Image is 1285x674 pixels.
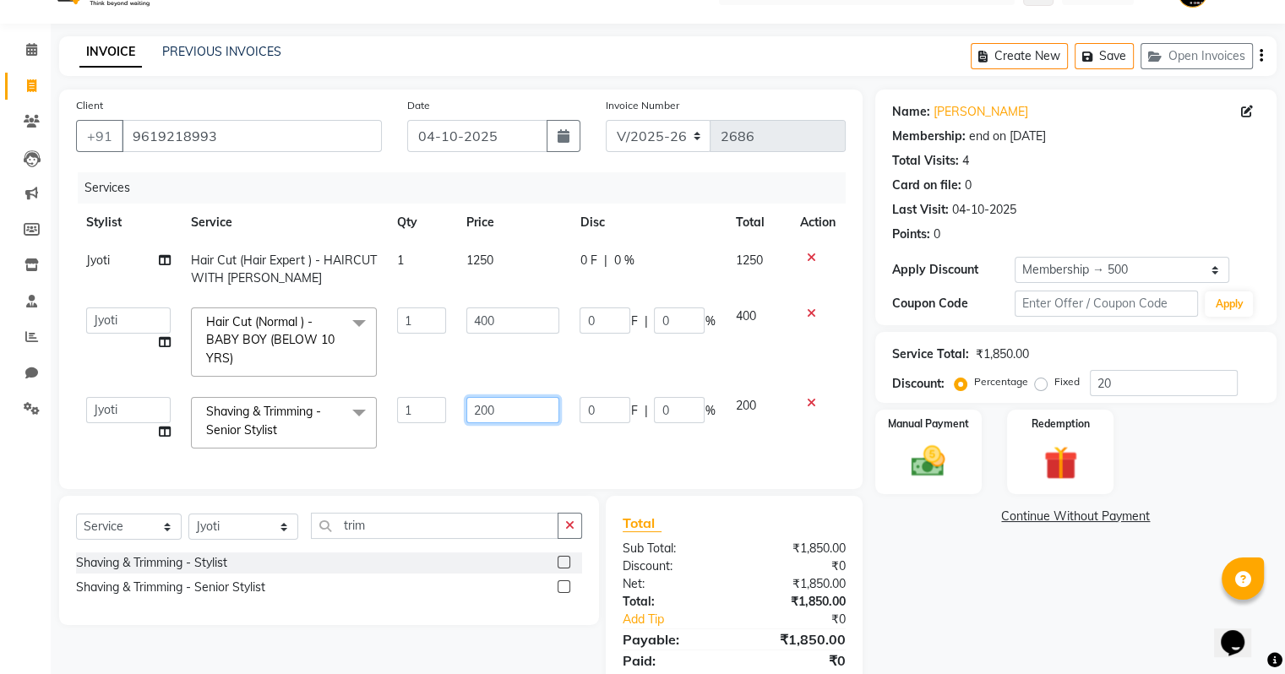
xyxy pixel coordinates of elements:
div: ₹0 [734,650,858,671]
label: Invoice Number [606,98,679,113]
label: Redemption [1032,416,1090,432]
button: Save [1075,43,1134,69]
div: Services [78,172,858,204]
span: % [705,402,715,420]
div: Total Visits: [892,152,959,170]
span: % [705,313,715,330]
div: ₹0 [734,557,858,575]
a: Continue Without Payment [879,508,1273,525]
div: Shaving & Trimming - Senior Stylist [76,579,265,596]
div: 04-10-2025 [952,201,1016,219]
div: Discount: [892,375,945,393]
div: ₹1,850.00 [734,593,858,611]
div: 0 [965,177,972,194]
span: 1 [397,253,404,268]
a: PREVIOUS INVOICES [162,44,281,59]
div: Sub Total: [610,540,734,557]
iframe: chat widget [1214,606,1268,657]
div: Last Visit: [892,201,949,219]
div: ₹1,850.00 [734,629,858,650]
div: Discount: [610,557,734,575]
span: 200 [735,398,755,413]
span: F [630,402,637,420]
label: Percentage [974,374,1028,389]
span: 1250 [735,253,762,268]
div: Payable: [610,629,734,650]
span: Hair Cut (Hair Expert ) - HAIRCUT WITH [PERSON_NAME] [191,253,377,285]
th: Service [181,204,387,242]
div: ₹0 [754,611,858,628]
input: Search or Scan [311,513,558,539]
div: Paid: [610,650,734,671]
label: Fixed [1054,374,1080,389]
th: Qty [387,204,456,242]
span: | [603,252,607,269]
button: Create New [971,43,1068,69]
th: Price [456,204,569,242]
img: _cash.svg [901,442,956,481]
div: end on [DATE] [969,128,1046,145]
input: Enter Offer / Coupon Code [1015,291,1199,317]
span: Shaving & Trimming - Senior Stylist [206,404,321,437]
a: [PERSON_NAME] [934,103,1028,121]
div: ₹1,850.00 [734,575,858,593]
div: Membership: [892,128,966,145]
img: _gift.svg [1033,442,1088,484]
span: 1250 [466,253,493,268]
button: Apply [1205,291,1253,317]
span: 0 % [613,252,634,269]
div: 0 [934,226,940,243]
div: Coupon Code [892,295,1015,313]
span: 0 F [580,252,596,269]
button: Open Invoices [1141,43,1253,69]
div: ₹1,850.00 [976,345,1029,363]
div: Shaving & Trimming - Stylist [76,554,227,572]
th: Action [790,204,846,242]
th: Disc [569,204,725,242]
span: 400 [735,308,755,323]
th: Total [725,204,789,242]
input: Search by Name/Mobile/Email/Code [122,120,382,152]
label: Client [76,98,103,113]
div: Service Total: [892,345,969,363]
a: INVOICE [79,37,142,68]
div: Points: [892,226,930,243]
div: Name: [892,103,930,121]
div: Card on file: [892,177,961,194]
a: x [277,422,285,438]
span: Hair Cut (Normal ) - BABY BOY (BELOW 10 YRS) [206,314,335,366]
span: F [630,313,637,330]
label: Date [407,98,430,113]
a: x [233,351,241,366]
div: Net: [610,575,734,593]
div: 4 [962,152,969,170]
span: Total [623,514,662,532]
button: +91 [76,120,123,152]
th: Stylist [76,204,181,242]
div: Apply Discount [892,261,1015,279]
div: Total: [610,593,734,611]
span: | [644,313,647,330]
a: Add Tip [610,611,754,628]
label: Manual Payment [888,416,969,432]
div: ₹1,850.00 [734,540,858,557]
span: Jyoti [86,253,110,268]
span: | [644,402,647,420]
